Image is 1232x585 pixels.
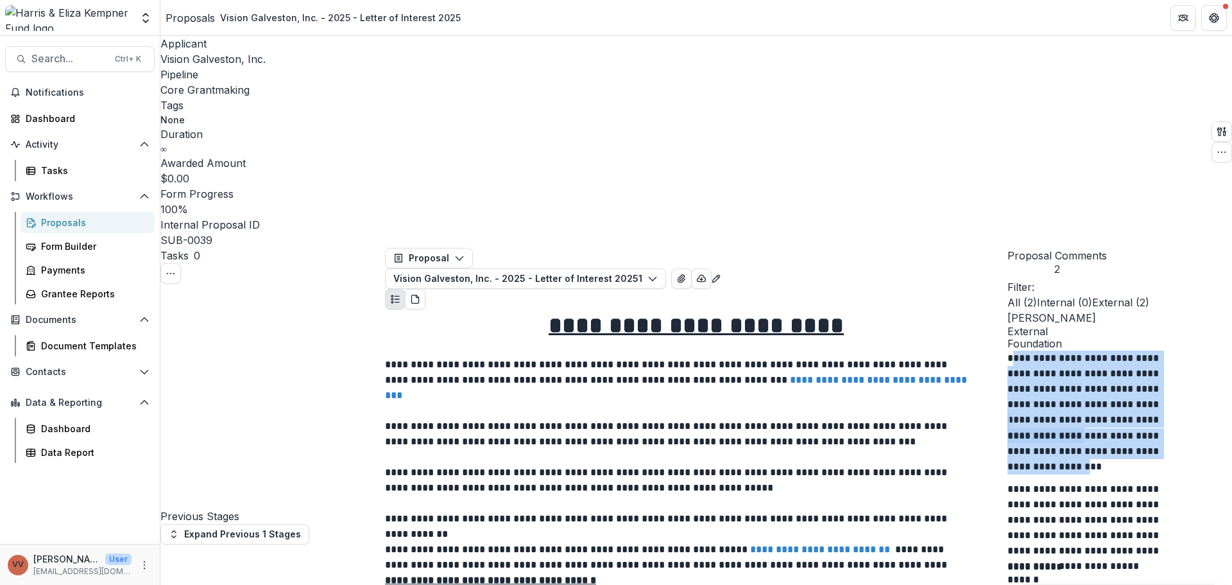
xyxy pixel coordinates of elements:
button: Proposal Comments [1007,248,1107,275]
button: Partners [1170,5,1196,31]
button: Edit as form [711,270,721,285]
button: Vision Galveston, Inc. - 2025 - Letter of Interest 20251 [385,268,666,289]
button: Proposal [385,248,473,268]
div: Form Builder [41,240,144,253]
a: Dashboard [5,108,155,129]
div: Document Templates [41,339,144,353]
a: Payments [21,259,155,281]
p: $0.00 [160,171,189,186]
a: Proposals [21,212,155,233]
button: Open Documents [5,310,155,330]
a: Vision Galveston, Inc. [160,53,266,65]
h4: Previous Stages [160,509,385,524]
a: Document Templates [21,335,155,356]
button: Search... [5,46,155,72]
div: Ctrl + K [112,52,144,66]
a: Data Report [21,442,155,463]
h3: Tasks [160,248,189,263]
p: Filter: [1007,279,1232,295]
span: Activity [26,139,134,150]
button: View Attached Files [671,268,692,289]
p: Tags [160,98,266,113]
button: Open Data & Reporting [5,392,155,413]
span: Workflows [26,191,134,202]
button: Get Help [1201,5,1227,31]
button: More [137,557,152,573]
div: Vision Galveston, Inc. - 2025 - Letter of Interest 2025 [220,11,461,24]
p: Awarded Amount [160,155,266,171]
p: [EMAIL_ADDRESS][DOMAIN_NAME] [33,566,132,577]
div: Vivian Victoria [12,561,24,569]
span: Internal ( 0 ) [1037,296,1092,309]
p: Duration [160,127,266,142]
a: Form Builder [21,236,155,257]
p: None [160,113,185,127]
p: [PERSON_NAME] [33,552,100,566]
p: 100 % [160,202,188,217]
span: External ( 2 ) [1092,296,1149,309]
a: Proposals [166,10,215,26]
div: Tasks [41,164,144,177]
nav: breadcrumb [166,8,466,27]
div: Dashboard [26,112,144,125]
span: Data & Reporting [26,397,134,408]
button: Open Activity [5,134,155,155]
p: [PERSON_NAME] [1007,310,1232,326]
button: Notifications [5,82,155,103]
div: Payments [41,263,144,277]
p: User [105,554,132,565]
button: Plaintext view [385,289,406,310]
span: 2 [1007,263,1107,275]
a: Grantee Reports [21,283,155,304]
span: 0 [194,249,200,262]
button: Toggle View Cancelled Tasks [160,263,181,284]
span: Foundation [1007,338,1232,350]
button: Open Workflows [5,186,155,207]
button: PDF view [405,289,425,310]
span: All ( 2 ) [1007,296,1037,309]
div: Dashboard [41,422,144,435]
div: Proposals [41,216,144,229]
div: Data Report [41,446,144,459]
button: Expand Previous 1 Stages [160,524,309,545]
span: Search... [31,53,107,65]
a: Tasks [21,160,155,181]
a: Dashboard [21,418,155,439]
div: Grantee Reports [41,287,144,301]
span: External [1007,326,1232,338]
p: SUB-0039 [160,232,212,248]
span: Contacts [26,367,134,378]
button: Open entity switcher [137,5,155,31]
p: Applicant [160,36,266,51]
button: Open Contacts [5,362,155,382]
p: Form Progress [160,186,266,202]
p: Core Grantmaking [160,82,250,98]
p: ∞ [160,142,167,155]
p: Internal Proposal ID [160,217,266,232]
span: Documents [26,315,134,326]
p: Pipeline [160,67,266,82]
img: Harris & Eliza Kempner Fund logo [5,5,132,31]
span: Notifications [26,87,150,98]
